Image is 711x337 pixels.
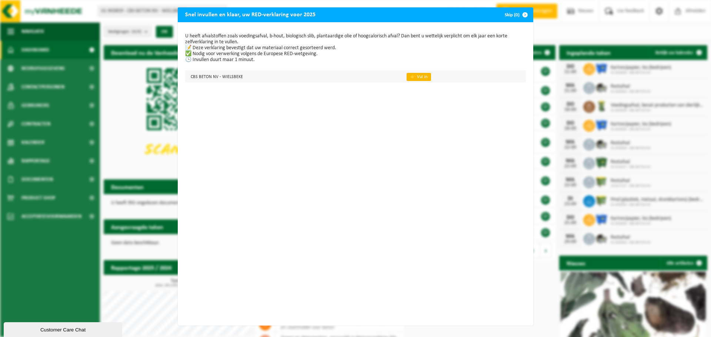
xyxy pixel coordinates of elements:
[185,70,400,82] td: CBS BETON NV - WIELSBEKE
[499,7,533,22] button: Skip (0)
[185,33,526,63] p: U heeft afvalstoffen zoals voedingsafval, b-hout, biologisch slib, plantaardige olie of hoogcalor...
[4,321,124,337] iframe: chat widget
[407,73,431,81] a: 👉 Vul in
[178,7,323,21] h2: Snel invullen en klaar, uw RED-verklaring voor 2025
